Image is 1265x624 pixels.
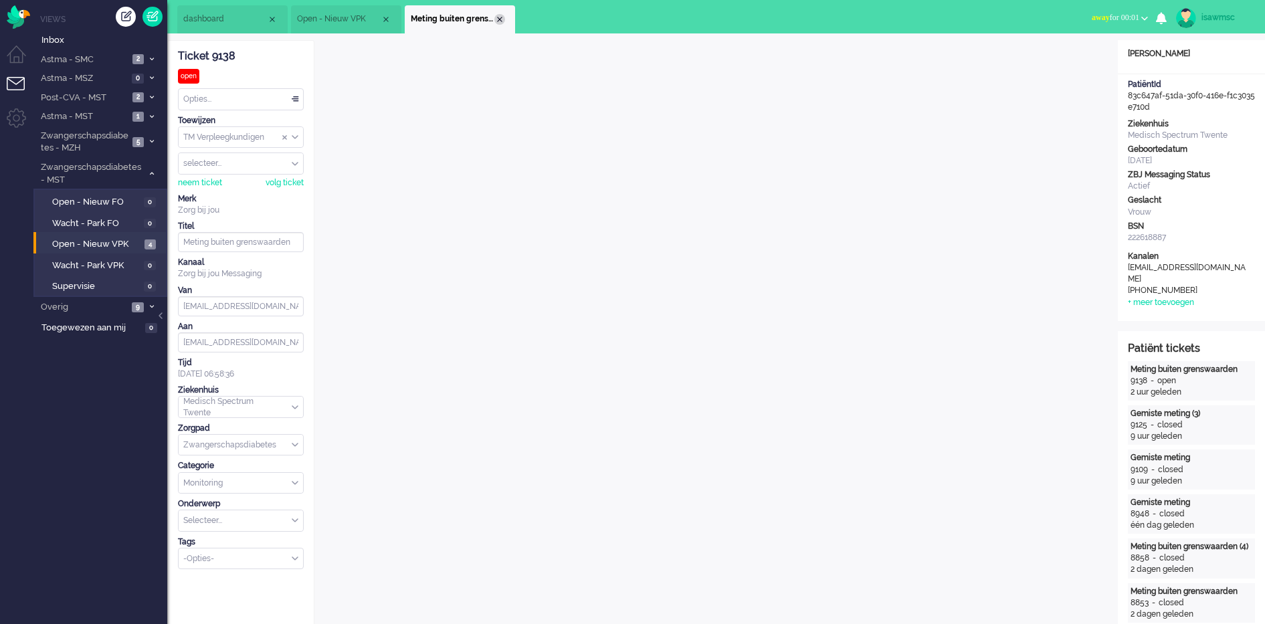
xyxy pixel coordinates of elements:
[1131,586,1252,597] div: Meting buiten grenswaarden
[1131,452,1252,463] div: Gemiste meting
[1118,79,1265,113] div: 83c647af-51da-30f0-416e-f1c3035e710d
[1131,464,1148,476] div: 9109
[1084,8,1156,27] button: awayfor 00:01
[39,161,142,186] span: Zwangerschapsdiabetes - MST
[178,423,304,434] div: Zorgpad
[39,72,128,85] span: Astma - MSZ
[411,13,494,25] span: Meting buiten grenswaarden
[178,385,304,396] div: Ziekenhuis
[41,322,141,334] span: Toegewezen aan mij
[1128,207,1255,218] div: Vrouw
[1131,597,1149,609] div: 8853
[7,45,37,76] li: Dashboard menu
[178,152,304,175] div: Assign User
[297,13,381,25] span: Open - Nieuw VPK
[1131,375,1147,387] div: 9138
[1128,130,1255,141] div: Medisch Spectrum Twente
[1131,520,1252,531] div: één dag geleden
[132,74,144,84] span: 0
[1131,431,1252,442] div: 9 uur geleden
[178,115,304,126] div: Toewijzen
[1149,597,1159,609] div: -
[39,194,166,209] a: Open - Nieuw FO 0
[52,196,140,209] span: Open - Nieuw FO
[1159,552,1185,564] div: closed
[41,34,167,47] span: Inbox
[178,321,304,332] div: Aan
[145,323,157,333] span: 0
[1149,552,1159,564] div: -
[39,257,166,272] a: Wacht - Park VPK 0
[178,69,199,84] div: open
[178,221,304,232] div: Titel
[7,77,37,107] li: Tickets menu
[1176,8,1196,28] img: avatar
[178,460,304,472] div: Categorie
[39,92,128,104] span: Post-CVA - MST
[39,110,128,123] span: Astma - MST
[267,14,278,25] div: Close tab
[1128,285,1248,296] div: [PHONE_NUMBER]
[1147,419,1157,431] div: -
[178,126,304,148] div: Assign Group
[1131,609,1252,620] div: 2 dagen geleden
[144,261,156,271] span: 0
[39,54,128,66] span: Astma - SMC
[1131,476,1252,487] div: 9 uur geleden
[1149,508,1159,520] div: -
[39,278,166,293] a: Supervisie 0
[178,548,304,570] div: Select Tags
[1131,497,1252,508] div: Gemiste meting
[1131,419,1147,431] div: 9125
[132,302,144,312] span: 9
[39,301,128,314] span: Overig
[178,357,304,380] div: [DATE] 06:58:36
[39,32,167,47] a: Inbox
[52,259,140,272] span: Wacht - Park VPK
[132,112,144,122] span: 1
[1159,508,1185,520] div: closed
[39,215,166,230] a: Wacht - Park FO 0
[39,236,166,251] a: Open - Nieuw VPK 4
[1128,181,1255,192] div: Actief
[1092,13,1139,22] span: for 00:01
[1131,387,1252,398] div: 2 uur geleden
[1128,144,1255,155] div: Geboortedatum
[1128,195,1255,206] div: Geslacht
[178,357,304,369] div: Tijd
[1147,375,1157,387] div: -
[1128,221,1255,232] div: BSN
[1157,375,1176,387] div: open
[1157,419,1183,431] div: closed
[177,5,288,33] li: Dashboard
[1128,155,1255,167] div: [DATE]
[144,197,156,207] span: 0
[178,257,304,268] div: Kanaal
[1131,564,1252,575] div: 2 dagen geleden
[1118,48,1265,60] div: [PERSON_NAME]
[39,130,128,154] span: Zwangerschapsdiabetes - MZH
[1084,4,1156,33] li: awayfor 00:01
[178,49,304,64] div: Ticket 9138
[144,282,156,292] span: 0
[1131,508,1149,520] div: 8948
[39,320,167,334] a: Toegewezen aan mij 0
[1128,297,1194,308] div: + meer toevoegen
[1159,597,1184,609] div: closed
[52,238,141,251] span: Open - Nieuw VPK
[266,177,304,189] div: volg ticket
[494,14,505,25] div: Close tab
[178,268,304,280] div: Zorg bij jou Messaging
[178,536,304,548] div: Tags
[1131,552,1149,564] div: 8858
[381,14,391,25] div: Close tab
[116,7,136,27] div: Creëer ticket
[1128,232,1255,243] div: 222618887
[132,92,144,102] span: 2
[132,137,144,147] span: 5
[1173,8,1252,28] a: isawmsc
[1201,11,1252,24] div: isawmsc
[142,7,163,27] a: Quick Ticket
[178,498,304,510] div: Onderwerp
[178,177,222,189] div: neem ticket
